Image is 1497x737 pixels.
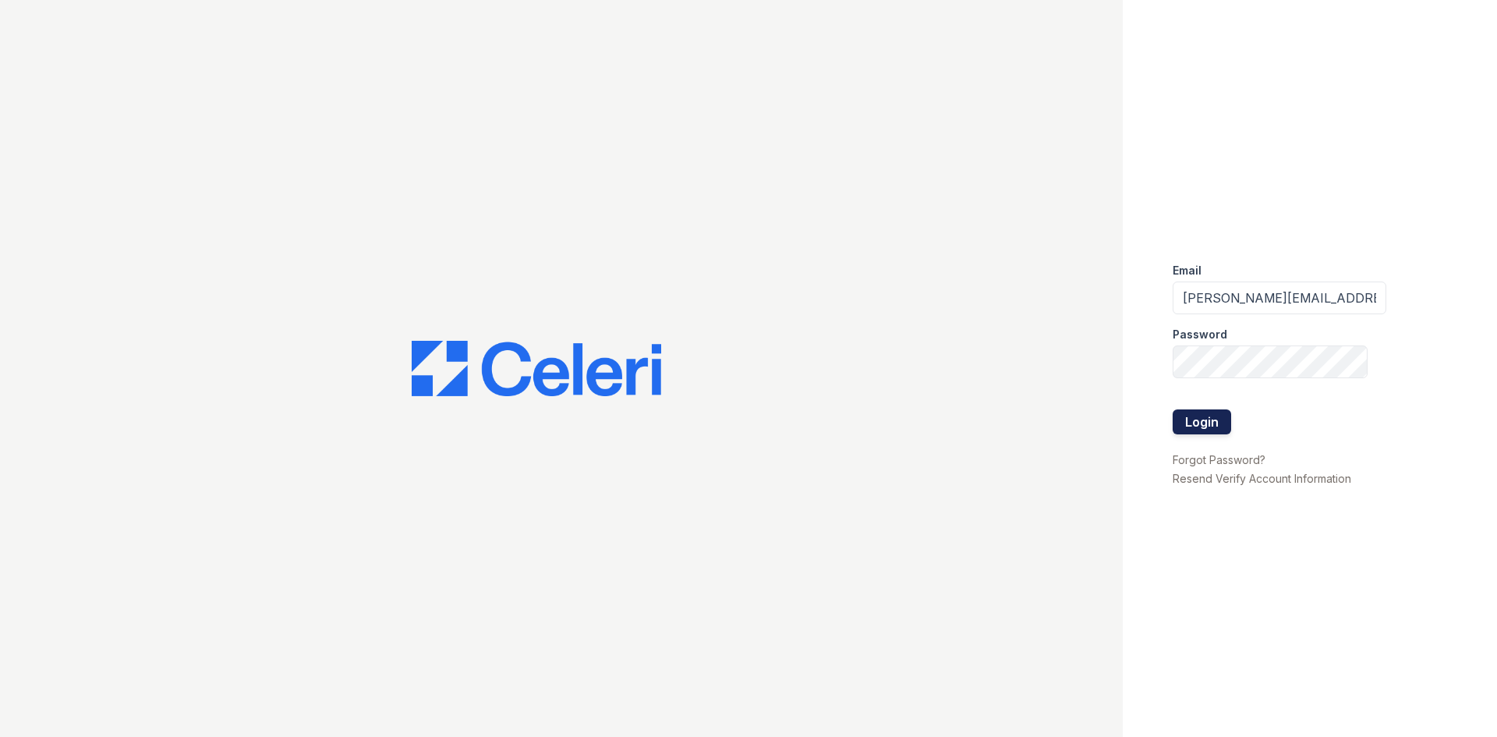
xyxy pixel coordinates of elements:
[1173,472,1351,485] a: Resend Verify Account Information
[1173,327,1227,342] label: Password
[1173,263,1201,278] label: Email
[412,341,661,397] img: CE_Logo_Blue-a8612792a0a2168367f1c8372b55b34899dd931a85d93a1a3d3e32e68fde9ad4.png
[1173,453,1265,466] a: Forgot Password?
[1173,409,1231,434] button: Login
